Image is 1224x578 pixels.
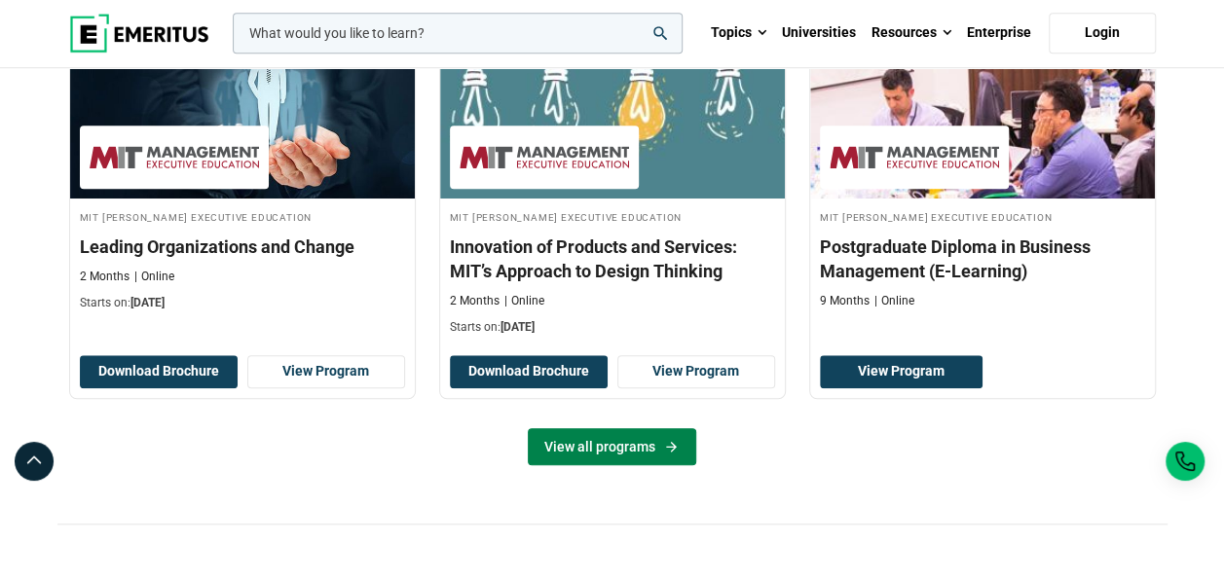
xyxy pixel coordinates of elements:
[80,355,238,388] button: Download Brochure
[70,4,415,321] a: Business Management Course by MIT Sloan Executive Education - September 4, 2025 MIT Sloan Executi...
[528,428,696,465] a: View all programs
[820,355,983,388] a: View Program
[450,235,775,283] h3: Innovation of Products and Services: MIT’s Approach to Design Thinking
[80,269,130,285] p: 2 Months
[440,4,785,345] a: Product Design and Innovation Course by MIT Sloan Executive Education - September 4, 2025 MIT Slo...
[80,208,405,225] h4: MIT [PERSON_NAME] Executive Education
[830,135,999,179] img: MIT Sloan Executive Education
[450,293,500,309] p: 2 Months
[80,295,405,311] p: Starts on:
[820,208,1145,225] h4: MIT [PERSON_NAME] Executive Education
[90,135,259,179] img: MIT Sloan Executive Education
[1049,13,1156,54] a: Login
[501,320,535,334] span: [DATE]
[450,319,775,336] p: Starts on:
[440,4,785,199] img: Innovation of Products and Services: MIT’s Approach to Design Thinking | Online Product Design an...
[504,293,544,309] p: Online
[874,293,914,309] p: Online
[810,4,1155,199] img: Postgraduate Diploma in Business Management (E-Learning) | Online Business Management Course
[80,235,405,259] h3: Leading Organizations and Change
[247,355,405,388] a: View Program
[460,135,629,179] img: MIT Sloan Executive Education
[820,235,1145,283] h3: Postgraduate Diploma in Business Management (E-Learning)
[70,4,415,199] img: Leading Organizations and Change | Online Business Management Course
[450,355,608,388] button: Download Brochure
[450,208,775,225] h4: MIT [PERSON_NAME] Executive Education
[134,269,174,285] p: Online
[233,13,683,54] input: woocommerce-product-search-field-0
[617,355,775,388] a: View Program
[820,293,870,309] p: 9 Months
[810,4,1155,319] a: Business Management Course by MIT Sloan Executive Education - MIT Sloan Executive Education MIT [...
[130,296,165,309] span: [DATE]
